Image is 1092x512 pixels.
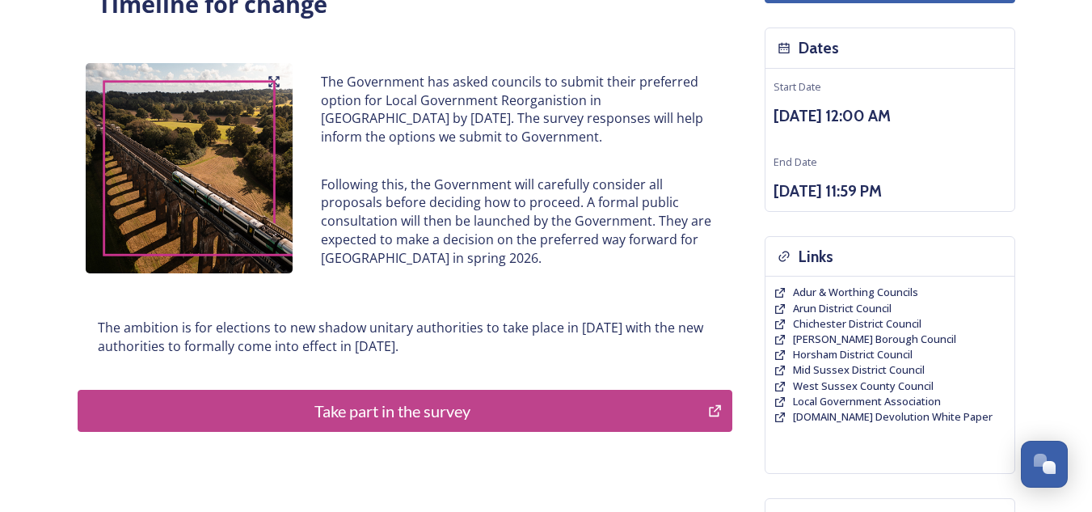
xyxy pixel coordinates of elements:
a: Adur & Worthing Councils [793,285,918,300]
button: Take part in the survey [78,390,732,432]
a: Chichester District Council [793,316,921,332]
h3: Dates [799,36,839,60]
a: Horsham District Council [793,347,913,362]
div: Take part in the survey [86,399,700,423]
span: Mid Sussex District Council [793,362,925,377]
span: Start Date [774,79,821,94]
a: West Sussex County Council [793,379,934,394]
span: Horsham District Council [793,347,913,362]
button: Open Chat [1021,441,1068,488]
span: End Date [774,154,817,169]
h3: [DATE] 12:00 AM [774,104,1006,128]
p: The Government has asked councils to submit their preferred option for Local Government Reorganis... [321,73,711,146]
a: [DOMAIN_NAME] Devolution White Paper [793,409,993,425]
span: Adur & Worthing Councils [793,285,918,299]
span: Arun District Council [793,301,892,315]
span: [DOMAIN_NAME] Devolution White Paper [793,409,993,424]
p: Following this, the Government will carefully consider all proposals before deciding how to proce... [321,176,711,268]
span: West Sussex County Council [793,379,934,393]
a: [PERSON_NAME] Borough Council [793,332,956,347]
span: Local Government Association [793,394,941,408]
span: Chichester District Council [793,316,921,331]
a: Mid Sussex District Council [793,362,925,378]
h3: [DATE] 11:59 PM [774,180,1006,203]
h3: Links [799,245,833,269]
span: [PERSON_NAME] Borough Council [793,332,956,346]
a: Arun District Council [793,301,892,316]
a: Local Government Association [793,394,941,409]
p: The ambition is for elections to new shadow unitary authorities to take place in [DATE] with the ... [98,319,712,355]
